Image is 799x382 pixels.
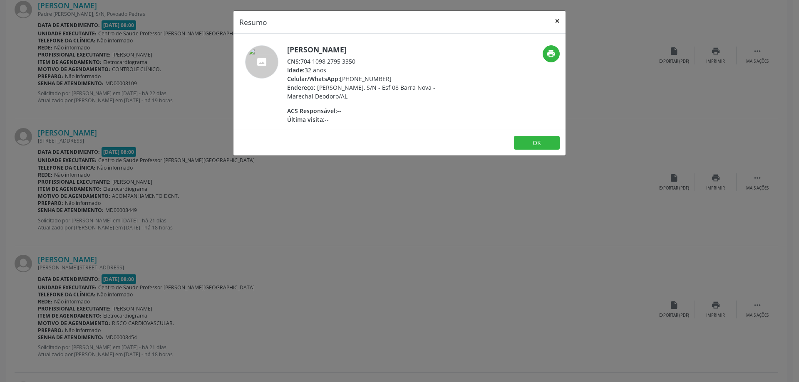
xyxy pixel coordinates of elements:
[546,49,556,58] i: print
[287,66,449,74] div: 32 anos
[287,45,449,54] h5: [PERSON_NAME]
[245,45,278,79] img: accompaniment
[287,116,325,123] span: Última visita:
[287,74,449,83] div: [PHONE_NUMBER]
[549,11,566,31] button: Close
[543,45,560,62] button: print
[287,57,449,66] div: 704 1098 2795 3350
[287,66,305,74] span: Idade:
[287,57,300,65] span: CNS:
[287,107,337,115] span: ACS Responsável:
[287,75,340,83] span: Celular/WhatsApp:
[287,84,435,100] span: [PERSON_NAME], S/N - Esf 08 Barra Nova - Marechal Deodoro/AL
[287,106,449,115] div: --
[514,136,560,150] button: OK
[287,115,449,124] div: --
[287,84,315,91] span: Endereço:
[239,17,267,27] h5: Resumo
